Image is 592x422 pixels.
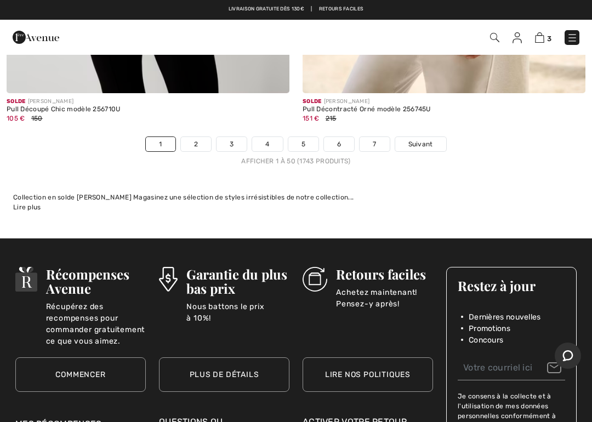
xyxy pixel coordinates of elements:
a: 1ère Avenue [13,31,59,42]
span: 215 [326,115,337,122]
a: 5 [288,137,318,151]
p: Récupérez des recompenses pour commander gratuitement ce que vous aimez. [46,301,146,323]
span: Promotions [469,323,510,334]
a: 3 [535,31,551,44]
img: Garantie du plus bas prix [159,267,178,292]
img: Menu [567,32,578,43]
h3: Restez à jour [458,278,565,293]
span: Suivant [408,139,433,149]
input: Votre courriel ici [458,356,565,380]
div: [PERSON_NAME] [7,98,289,106]
div: Collection en solde [PERSON_NAME] Magasinez une sélection de styles irrésistibles de notre collec... [13,192,579,202]
a: Livraison gratuite dès 130€ [229,5,304,13]
img: 1ère Avenue [13,26,59,48]
p: Nous battons le prix à 10%! [186,301,289,323]
a: 2 [181,137,211,151]
a: Plus de détails [159,357,289,392]
img: Récompenses Avenue [15,267,37,292]
span: Solde [7,98,26,105]
span: Lire plus [13,203,41,211]
img: Panier d'achat [535,32,544,43]
h3: Récompenses Avenue [46,267,146,295]
iframe: Ouvre un widget dans lequel vous pouvez chatter avec l’un de nos agents [555,343,581,370]
a: 6 [324,137,354,151]
a: 3 [217,137,247,151]
span: 150 [31,115,43,122]
a: Retours faciles [319,5,364,13]
img: Retours faciles [303,267,327,292]
div: Pull Découpé Chic modèle 256710U [7,106,289,113]
span: 3 [547,35,551,43]
div: Pull Décontracté Orné modèle 256745U [303,106,585,113]
a: 7 [360,137,389,151]
h3: Garantie du plus bas prix [186,267,289,295]
a: 4 [252,137,282,151]
img: Mes infos [513,32,522,43]
a: Lire nos politiques [303,357,433,392]
a: Commencer [15,357,146,392]
a: Suivant [395,137,446,151]
div: [PERSON_NAME] [303,98,585,106]
span: Dernières nouvelles [469,311,541,323]
span: 151 € [303,115,320,122]
a: 1 [146,137,175,151]
h3: Retours faciles [336,267,433,281]
p: Achetez maintenant! Pensez-y après! [336,287,433,309]
span: Solde [303,98,322,105]
span: Concours [469,334,503,346]
img: Recherche [490,33,499,42]
span: 105 € [7,115,25,122]
span: | [311,5,312,13]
